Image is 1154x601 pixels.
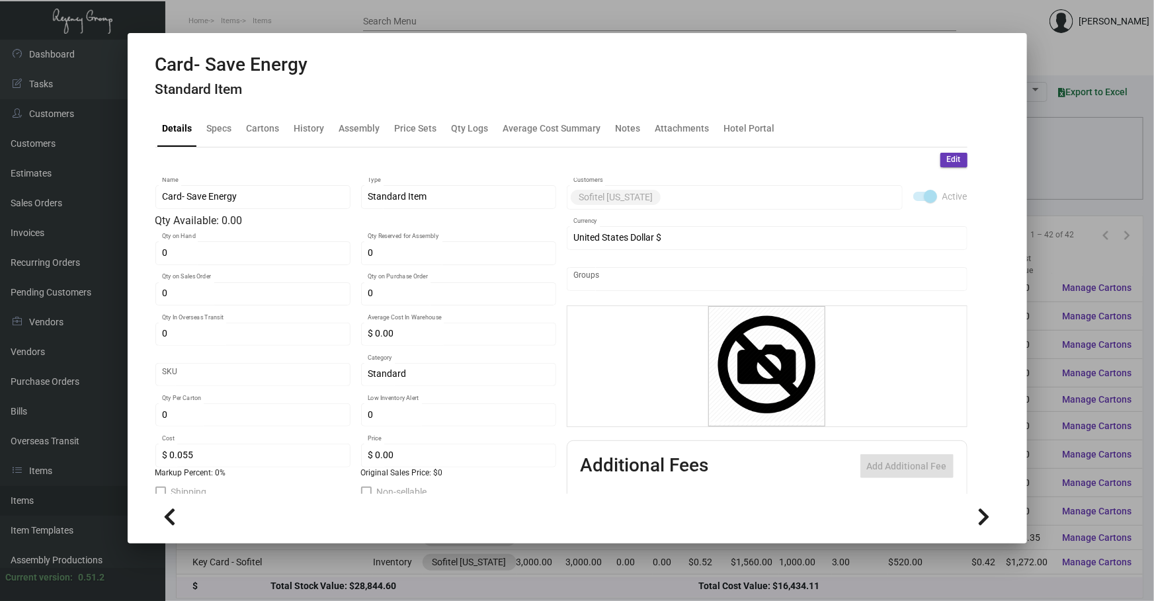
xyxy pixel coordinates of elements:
h4: Standard Item [155,81,308,98]
button: Edit [940,153,968,167]
span: Active [942,188,968,204]
button: Add Additional Fee [860,454,954,478]
span: Non-sellable [377,484,427,500]
div: Notes [616,122,641,136]
div: Current version: [5,571,73,584]
input: Add new.. [573,274,960,284]
div: Qty Logs [452,122,489,136]
span: Shipping [171,484,207,500]
div: Details [163,122,192,136]
span: Edit [947,154,961,165]
div: Attachments [655,122,710,136]
div: History [294,122,325,136]
div: Qty Available: 0.00 [155,213,556,229]
h2: Additional Fees [581,454,709,478]
mat-chip: Sofitel [US_STATE] [571,190,661,205]
div: Hotel Portal [724,122,775,136]
input: Add new.. [663,192,895,202]
div: 0.51.2 [78,571,104,584]
div: Specs [207,122,232,136]
div: Assembly [339,122,380,136]
div: Price Sets [395,122,437,136]
div: Cartons [247,122,280,136]
h2: Card- Save Energy [155,54,308,76]
span: Add Additional Fee [867,461,947,471]
div: Average Cost Summary [503,122,601,136]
